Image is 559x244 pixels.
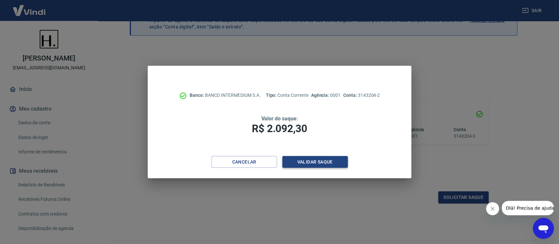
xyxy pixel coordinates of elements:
[190,92,261,99] p: BANCO INTERMEDIUM S.A.
[502,201,554,215] iframe: Mensagem da empresa
[212,156,277,168] button: Cancelar
[282,156,348,168] button: Validar saque
[261,115,298,122] span: Valor do saque:
[311,92,341,99] p: 0001
[266,92,308,99] p: Conta Corrente
[311,93,330,98] span: Agência:
[533,218,554,239] iframe: Botão para abrir a janela de mensagens
[266,93,277,98] span: Tipo:
[486,202,499,215] iframe: Fechar mensagem
[190,93,205,98] span: Banco:
[343,93,358,98] span: Conta:
[252,122,307,135] span: R$ 2.092,30
[343,92,380,99] p: 3143204-2
[4,5,55,10] span: Olá! Precisa de ajuda?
